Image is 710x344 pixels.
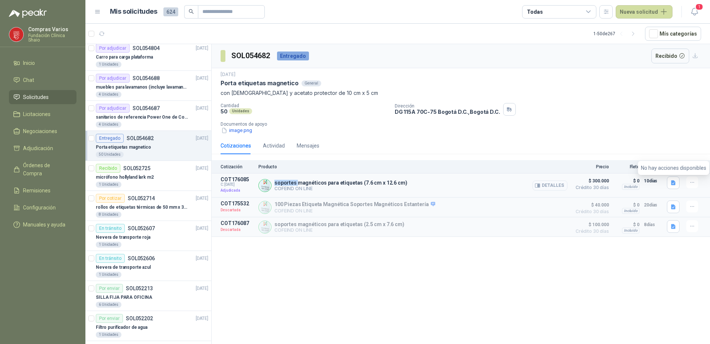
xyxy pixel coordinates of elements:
[688,5,701,19] button: 1
[221,142,251,150] div: Cotizaciones
[572,209,609,214] span: Crédito 30 días
[128,196,155,201] p: SOL052714
[258,164,567,169] p: Producto
[395,109,500,115] p: DG 115A 70C-75 Bogotá D.C. , Bogotá D.C.
[23,76,34,84] span: Chat
[85,161,211,191] a: RecibidoSOL052725[DATE] micrófono hollyland lark m21 Unidades
[96,44,130,53] div: Por adjudicar
[23,161,69,178] span: Órdenes de Compra
[274,180,407,186] p: soportes magnéticos para etiquetas (7.6 cm x 12.6 cm)
[96,194,125,203] div: Por cotizar
[96,152,124,158] div: 50 Unidades
[259,221,271,233] img: Company Logo
[622,208,639,214] div: Incluido
[644,220,662,229] p: 8 días
[96,224,125,233] div: En tránsito
[613,220,639,229] p: $ 0
[96,264,151,271] p: Nevera de transporte azul
[221,226,254,234] p: Descartada
[231,50,271,62] h3: SOL054682
[196,45,208,52] p: [DATE]
[259,179,271,192] img: Company Logo
[572,164,609,169] p: Precio
[221,108,228,115] p: 50
[96,84,188,91] p: muebles para lavamanos (incluye lavamanos)
[96,144,151,151] p: Porta etiquetas magnetico
[96,164,120,173] div: Recibido
[96,62,121,67] div: 1 Unidades
[23,144,53,152] span: Adjudicación
[221,187,254,194] p: Adjudicada
[96,134,124,143] div: Entregado
[23,127,57,135] span: Negociaciones
[96,242,121,248] div: 1 Unidades
[96,174,154,181] p: micrófono hollyland lark m2
[196,315,208,322] p: [DATE]
[23,186,51,195] span: Remisiones
[221,206,254,214] p: Descartada
[96,314,123,323] div: Por enviar
[9,107,76,121] a: Licitaciones
[163,7,178,16] span: 624
[128,226,155,231] p: SOL052607
[85,191,211,221] a: Por cotizarSOL052714[DATE] rollos de etiquetas térmicas de 50 mm x 30 mm8 Unidades
[96,92,121,97] div: 4 Unidades
[221,103,389,108] p: Cantidad
[196,225,208,232] p: [DATE]
[263,142,285,150] div: Actividad
[96,182,121,188] div: 1 Unidades
[85,251,211,281] a: En tránsitoSOL052606[DATE] Nevera de transporte azul1 Unidades
[572,229,609,234] span: Crédito 30 días
[96,294,152,301] p: SILLA FIJA PARA OFICINA
[277,52,309,60] div: Entregado
[96,104,130,113] div: Por adjudicar
[85,221,211,251] a: En tránsitoSOL052607[DATE] Nevera de transporte roja1 Unidades
[593,28,639,40] div: 1 - 50 de 267
[221,220,254,226] p: COT176087
[274,201,435,208] p: 100 Piezas Etiqueta Magnética Soportes Magnéticos Estantería
[196,285,208,292] p: [DATE]
[622,184,639,190] div: Incluido
[9,141,76,155] a: Adjudicación
[9,90,76,104] a: Solicitudes
[641,164,706,172] li: No hay acciones disponibles
[572,201,609,209] span: $ 40.000
[644,176,662,185] p: 10 días
[96,284,123,293] div: Por enviar
[274,208,435,214] p: COFEIND ON LINE
[85,41,211,71] a: Por adjudicarSOL054804[DATE] Carro para carga plataforma1 Unidades
[221,182,254,187] span: C: [DATE]
[645,27,701,41] button: Mís categorías
[85,131,211,161] a: EntregadoSOL054682[DATE] Porta etiquetas magnetico50 Unidades
[695,3,703,10] span: 1
[23,204,56,212] span: Configuración
[133,106,160,111] p: SOL054687
[572,176,609,185] span: $ 300.000
[221,79,299,87] p: Porta etiquetas magnetico
[196,135,208,142] p: [DATE]
[9,56,76,70] a: Inicio
[96,324,147,331] p: Filtro purificador de agua
[613,176,639,185] p: $ 0
[133,46,160,51] p: SOL054804
[572,220,609,229] span: $ 100.000
[110,6,157,17] h1: Mis solicitudes
[651,49,690,63] button: Recibido
[85,311,211,341] a: Por enviarSOL052202[DATE] Filtro purificador de agua1 Unidades
[126,286,153,291] p: SOL052213
[616,5,672,19] button: Nueva solicitud
[96,114,188,121] p: sanitarios de referencia Power One de Corona
[302,80,321,86] div: General
[9,218,76,232] a: Manuales y ayuda
[196,105,208,112] p: [DATE]
[395,103,500,109] p: Dirección
[9,9,47,18] img: Logo peakr
[259,201,271,214] img: Company Logo
[644,201,662,209] p: 20 días
[96,204,188,211] p: rollos de etiquetas térmicas de 50 mm x 30 mm
[297,142,319,150] div: Mensajes
[126,316,153,321] p: SOL052202
[622,228,639,234] div: Incluido
[128,256,155,261] p: SOL052606
[9,201,76,215] a: Configuración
